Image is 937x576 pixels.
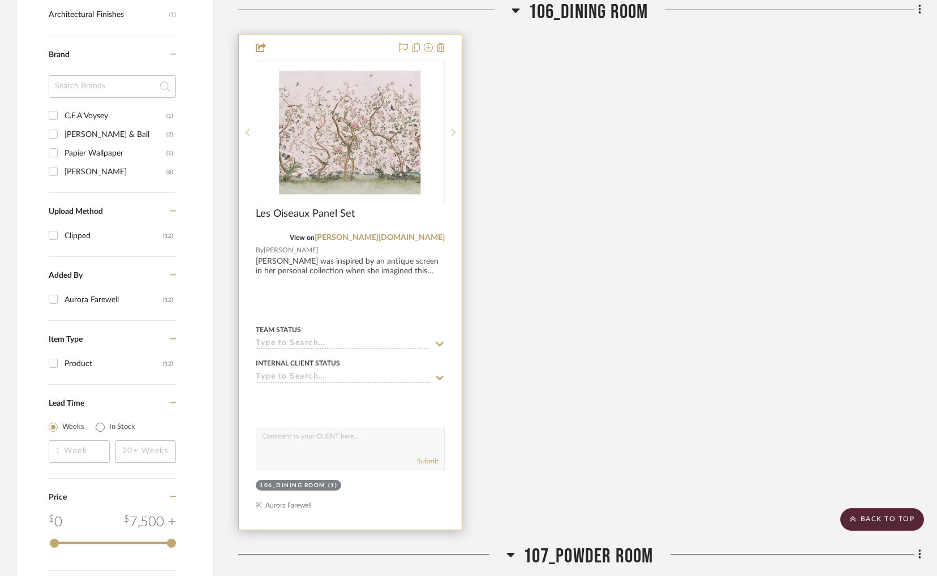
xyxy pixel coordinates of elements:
div: [PERSON_NAME] & Ball [65,126,166,144]
div: 0 [49,512,62,532]
span: Added By [49,272,83,280]
span: View on [290,234,315,241]
button: Submit [417,456,439,466]
span: Item Type [49,336,83,343]
img: Les Oiseaux Panel Set [280,62,421,203]
div: Product [65,355,163,373]
input: Type to Search… [256,372,431,383]
div: (12) [163,355,173,373]
span: Price [49,493,67,501]
div: (1) [166,144,173,162]
div: Aurora Farewell [65,291,163,309]
div: 0 [256,61,444,204]
scroll-to-top-button: BACK TO TOP [840,508,924,531]
span: 107_Powder Room [523,544,654,569]
label: Weeks [62,422,84,433]
label: In Stock [109,422,135,433]
div: (12) [163,227,173,245]
div: Internal Client Status [256,358,340,368]
div: (1) [166,107,173,125]
input: Search Brands [49,75,176,98]
span: Architectural Finishes [49,5,166,24]
span: By [256,245,264,256]
div: (6) [166,163,173,181]
div: 106_Dining Room [260,482,325,490]
span: Upload Method [49,208,103,216]
span: Lead Time [49,399,84,407]
div: [PERSON_NAME] [65,163,166,181]
div: (12) [163,291,173,309]
div: 7,500 + [124,512,176,532]
input: 1 Week [49,440,110,463]
input: 20+ Weeks [115,440,177,463]
input: Type to Search… [256,339,431,350]
div: C.F.A Voysey [65,107,166,125]
span: [PERSON_NAME] [264,245,319,256]
div: Papier Wallpaper [65,144,166,162]
span: (1) [169,6,176,24]
div: (2) [166,126,173,144]
span: Brand [49,51,70,59]
div: (1) [328,482,338,490]
a: [PERSON_NAME][DOMAIN_NAME] [315,234,445,242]
div: Team Status [256,325,301,335]
span: Les Oiseaux Panel Set [256,208,355,220]
div: Clipped [65,227,163,245]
